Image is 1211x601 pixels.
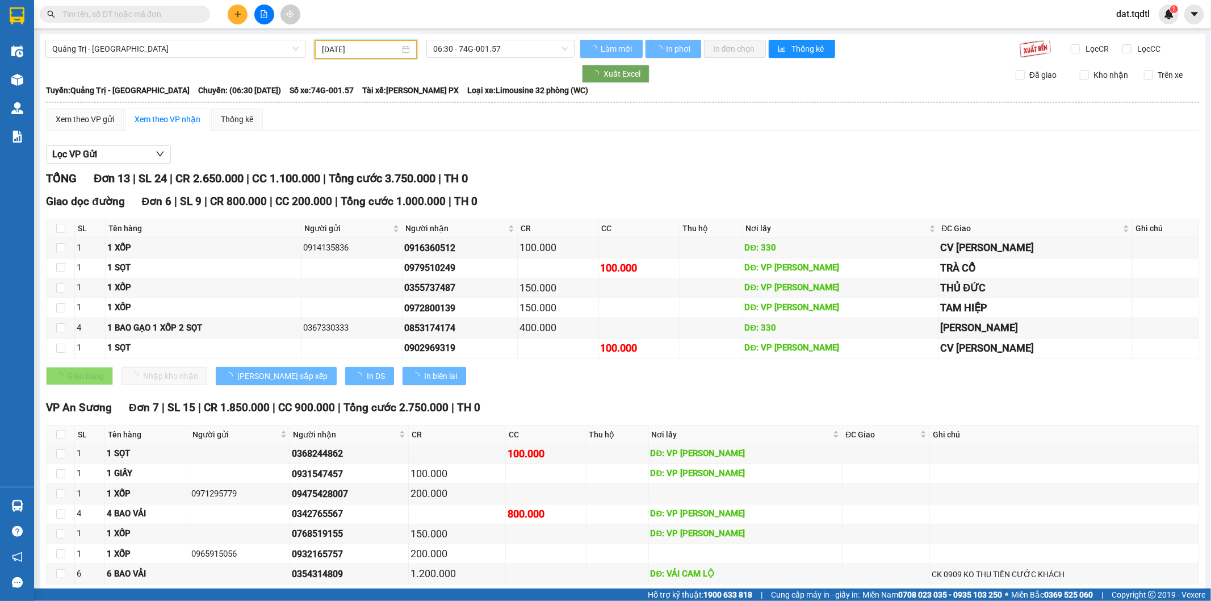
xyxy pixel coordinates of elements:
[410,526,504,542] div: 150.000
[52,147,97,161] span: Lọc VP Gửi
[12,526,23,537] span: question-circle
[46,86,190,95] b: Tuyến: Quảng Trị - [GEOGRAPHIC_DATA]
[941,320,1130,336] div: [PERSON_NAME]
[1148,591,1156,599] span: copyright
[591,70,604,78] span: loading
[1164,9,1174,19] img: icon-new-feature
[680,219,743,238] th: Thu hộ
[1025,69,1061,81] span: Đã giao
[107,507,187,521] div: 4 BAO VẢI
[56,113,114,126] div: Xem theo VP gửi
[46,367,113,385] button: Giao hàng
[403,367,466,385] button: In biên lai
[1189,9,1200,19] span: caret-down
[292,487,406,501] div: 09475428007
[170,172,173,185] span: |
[107,261,299,275] div: 1 SỌT
[107,241,299,255] div: 1 XỐP
[216,367,337,385] button: [PERSON_NAME] sắp xếp
[221,113,253,126] div: Thống kê
[582,65,650,83] button: Xuất Excel
[275,195,332,208] span: CC 200.000
[10,7,24,24] img: logo-vxr
[1011,589,1093,601] span: Miền Bắc
[77,527,103,541] div: 1
[107,341,299,355] div: 1 SỌT
[745,301,937,315] div: DĐ: VP [PERSON_NAME]
[1184,5,1204,24] button: caret-down
[142,195,172,208] span: Đơn 6
[121,367,207,385] button: Nhập kho nhận
[404,321,515,335] div: 0853174174
[237,370,328,382] span: [PERSON_NAME] sắp xếp
[508,446,584,462] div: 100.000
[198,84,281,97] span: Chuyến: (06:30 [DATE])
[129,401,159,414] span: Đơn 7
[77,322,103,335] div: 4
[586,425,649,444] th: Thu hộ
[506,425,586,444] th: CC
[519,300,597,316] div: 150.000
[410,466,504,482] div: 100.000
[77,341,103,355] div: 1
[292,446,406,461] div: 0368244862
[424,370,457,382] span: In biên lai
[106,219,301,238] th: Tên hàng
[292,467,406,481] div: 0931547457
[745,241,937,255] div: DĐ: 330
[354,372,367,380] span: loading
[341,195,446,208] span: Tổng cước 1.000.000
[46,195,125,208] span: Giao dọc đường
[77,261,103,275] div: 1
[404,261,515,275] div: 0979510249
[601,43,634,55] span: Làm mới
[410,546,504,562] div: 200.000
[234,10,242,18] span: plus
[162,401,165,414] span: |
[941,340,1130,356] div: CV [PERSON_NAME]
[304,222,391,235] span: Người gửi
[280,5,300,24] button: aim
[204,195,207,208] span: |
[932,568,1197,581] div: CK 0909 KO THU TIỀN CƯỚC KHÁCH
[225,372,237,380] span: loading
[651,507,841,521] div: DĐ: VP [PERSON_NAME]
[745,322,937,335] div: DĐ: 330
[1133,43,1163,55] span: Lọc CC
[601,260,678,276] div: 100.000
[322,43,400,56] input: 12/08/2025
[156,149,165,158] span: down
[107,527,187,541] div: 1 XỐP
[651,527,841,541] div: DĐ: VP [PERSON_NAME]
[362,84,459,97] span: Tài xế: [PERSON_NAME] PX
[77,487,103,501] div: 1
[1082,43,1111,55] span: Lọc CR
[648,589,752,601] span: Hỗ trợ kỹ thuật:
[745,341,937,355] div: DĐ: VP [PERSON_NAME]
[1005,592,1008,597] span: ⚪️
[518,219,599,238] th: CR
[12,577,23,588] span: message
[778,45,787,54] span: bar-chart
[335,195,338,208] span: |
[46,172,77,185] span: TỔNG
[107,467,187,481] div: 1 GIẤY
[133,172,136,185] span: |
[75,219,106,238] th: SL
[338,401,341,414] span: |
[745,261,937,275] div: DĐ: VP [PERSON_NAME]
[1170,5,1178,13] sup: 1
[404,341,515,355] div: 0902969319
[204,401,270,414] span: CR 1.850.000
[174,195,177,208] span: |
[329,172,435,185] span: Tổng cước 3.750.000
[292,567,406,581] div: 0354314809
[62,8,196,20] input: Tìm tên, số ĐT hoặc mã đơn
[704,40,766,58] button: In đơn chọn
[941,280,1130,296] div: THỦ ĐỨC
[404,301,515,315] div: 0972800139
[1101,589,1103,601] span: |
[601,340,678,356] div: 100.000
[77,281,103,295] div: 1
[404,241,515,255] div: 0916360512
